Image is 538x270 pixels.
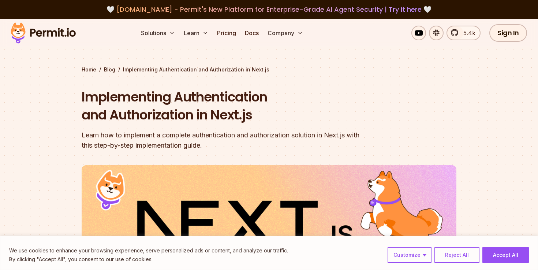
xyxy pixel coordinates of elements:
[388,247,431,263] button: Customize
[82,88,363,124] h1: Implementing Authentication and Authorization in Next.js
[104,66,115,73] a: Blog
[82,66,96,73] a: Home
[459,29,475,37] span: 5.4k
[214,26,239,40] a: Pricing
[482,247,529,263] button: Accept All
[116,5,422,14] span: [DOMAIN_NAME] - Permit's New Platform for Enterprise-Grade AI Agent Security |
[82,130,363,151] div: Learn how to implement a complete authentication and authorization solution in Next.js with this ...
[18,4,520,15] div: 🤍 🤍
[434,247,479,263] button: Reject All
[181,26,211,40] button: Learn
[9,246,288,255] p: We use cookies to enhance your browsing experience, serve personalized ads or content, and analyz...
[489,24,527,42] a: Sign In
[265,26,306,40] button: Company
[9,255,288,264] p: By clicking "Accept All", you consent to our use of cookies.
[138,26,178,40] button: Solutions
[389,5,422,14] a: Try it here
[242,26,262,40] a: Docs
[447,26,481,40] a: 5.4k
[82,66,456,73] div: / /
[7,21,79,45] img: Permit logo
